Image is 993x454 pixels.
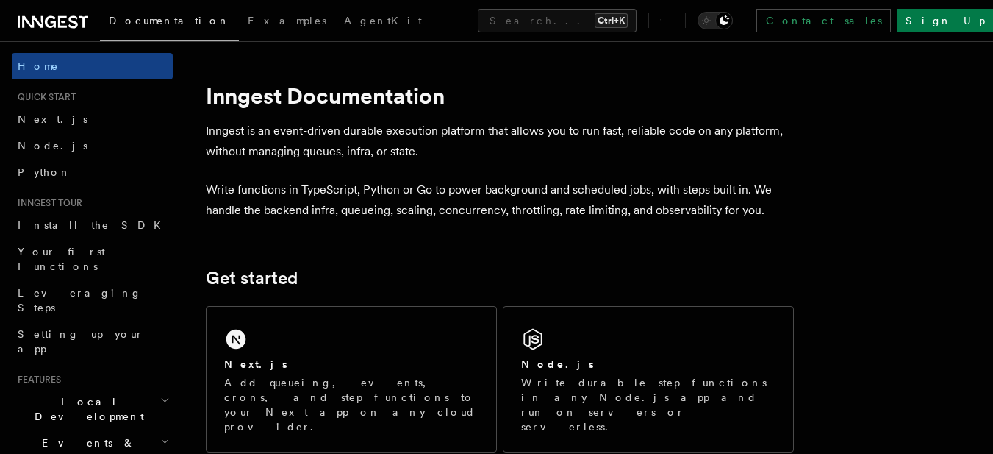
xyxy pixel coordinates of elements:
a: Get started [206,268,298,288]
button: Toggle dark mode [698,12,733,29]
a: AgentKit [335,4,431,40]
a: Install the SDK [12,212,173,238]
button: Local Development [12,389,173,430]
p: Write durable step functions in any Node.js app and run on servers or serverless. [521,375,775,434]
span: Next.js [18,113,87,125]
span: Python [18,166,71,178]
p: Inngest is an event-driven durable execution platform that allows you to run fast, reliable code ... [206,121,794,162]
span: Documentation [109,15,230,26]
h2: Next.js [224,357,287,372]
span: Local Development [12,394,160,424]
a: Setting up your app [12,321,173,362]
span: Your first Functions [18,246,105,272]
kbd: Ctrl+K [595,13,628,28]
span: Leveraging Steps [18,287,142,313]
h2: Node.js [521,357,594,372]
a: Documentation [100,4,239,41]
span: Node.js [18,140,87,152]
h1: Inngest Documentation [206,82,794,109]
a: Your first Functions [12,238,173,280]
a: Node.jsWrite durable step functions in any Node.js app and run on servers or serverless. [503,306,794,453]
a: Examples [239,4,335,40]
span: Setting up your app [18,328,144,355]
a: Python [12,159,173,185]
a: Next.js [12,106,173,132]
a: Next.jsAdd queueing, events, crons, and step functions to your Next app on any cloud provider. [206,306,497,453]
a: Leveraging Steps [12,280,173,321]
span: Inngest tour [12,197,82,209]
span: Install the SDK [18,219,170,231]
span: Quick start [12,91,76,103]
a: Contact sales [756,9,891,32]
a: Node.js [12,132,173,159]
span: Home [18,59,59,74]
span: Examples [248,15,326,26]
span: AgentKit [344,15,422,26]
p: Add queueing, events, crons, and step functions to your Next app on any cloud provider. [224,375,478,434]
button: Search...Ctrl+K [478,9,637,32]
a: Home [12,53,173,79]
span: Features [12,374,61,386]
p: Write functions in TypeScript, Python or Go to power background and scheduled jobs, with steps bu... [206,180,794,221]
